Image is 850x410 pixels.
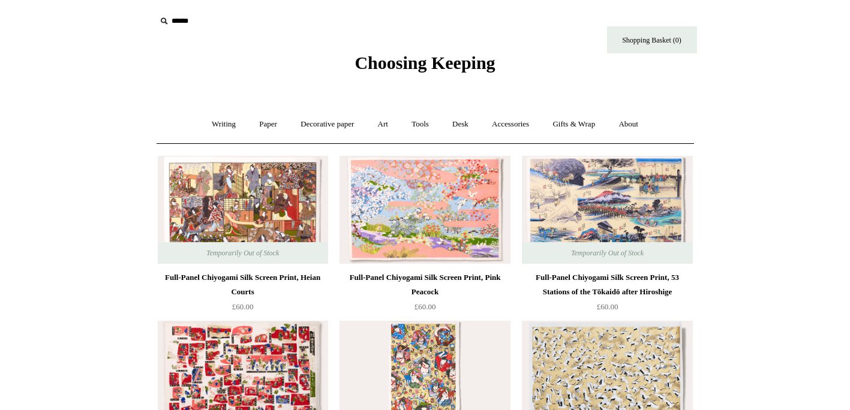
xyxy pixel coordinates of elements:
[232,302,254,311] span: £60.00
[542,108,606,140] a: Gifts & Wrap
[158,270,328,319] a: Full-Panel Chiyogami Silk Screen Print, Heian Courts £60.00
[522,270,692,319] a: Full-Panel Chiyogami Silk Screen Print, 53 Stations of the Tōkaidō after Hiroshige £60.00
[158,156,328,264] img: Full-Panel Chiyogami Silk Screen Print, Heian Courts
[401,108,440,140] a: Tools
[355,62,495,71] a: Choosing Keeping
[522,156,692,264] a: Full-Panel Chiyogami Silk Screen Print, 53 Stations of the Tōkaidō after Hiroshige Full-Panel Chi...
[290,108,365,140] a: Decorative paper
[607,26,697,53] a: Shopping Basket (0)
[559,242,656,264] span: Temporarily Out of Stock
[340,270,510,319] a: Full-Panel Chiyogami Silk Screen Print, Pink Peacock £60.00
[522,156,692,264] img: Full-Panel Chiyogami Silk Screen Print, 53 Stations of the Tōkaidō after Hiroshige
[201,108,247,140] a: Writing
[441,108,479,140] a: Desk
[608,108,649,140] a: About
[355,53,495,73] span: Choosing Keeping
[525,270,689,299] div: Full-Panel Chiyogami Silk Screen Print, 53 Stations of the Tōkaidō after Hiroshige
[340,156,510,264] a: Full-Panel Chiyogami Silk Screen Print, Pink Peacock Full-Panel Chiyogami Silk Screen Print, Pink...
[248,108,288,140] a: Paper
[415,302,436,311] span: £60.00
[158,156,328,264] a: Full-Panel Chiyogami Silk Screen Print, Heian Courts Full-Panel Chiyogami Silk Screen Print, Heia...
[597,302,618,311] span: £60.00
[194,242,291,264] span: Temporarily Out of Stock
[481,108,540,140] a: Accessories
[367,108,399,140] a: Art
[340,156,510,264] img: Full-Panel Chiyogami Silk Screen Print, Pink Peacock
[161,270,325,299] div: Full-Panel Chiyogami Silk Screen Print, Heian Courts
[343,270,507,299] div: Full-Panel Chiyogami Silk Screen Print, Pink Peacock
